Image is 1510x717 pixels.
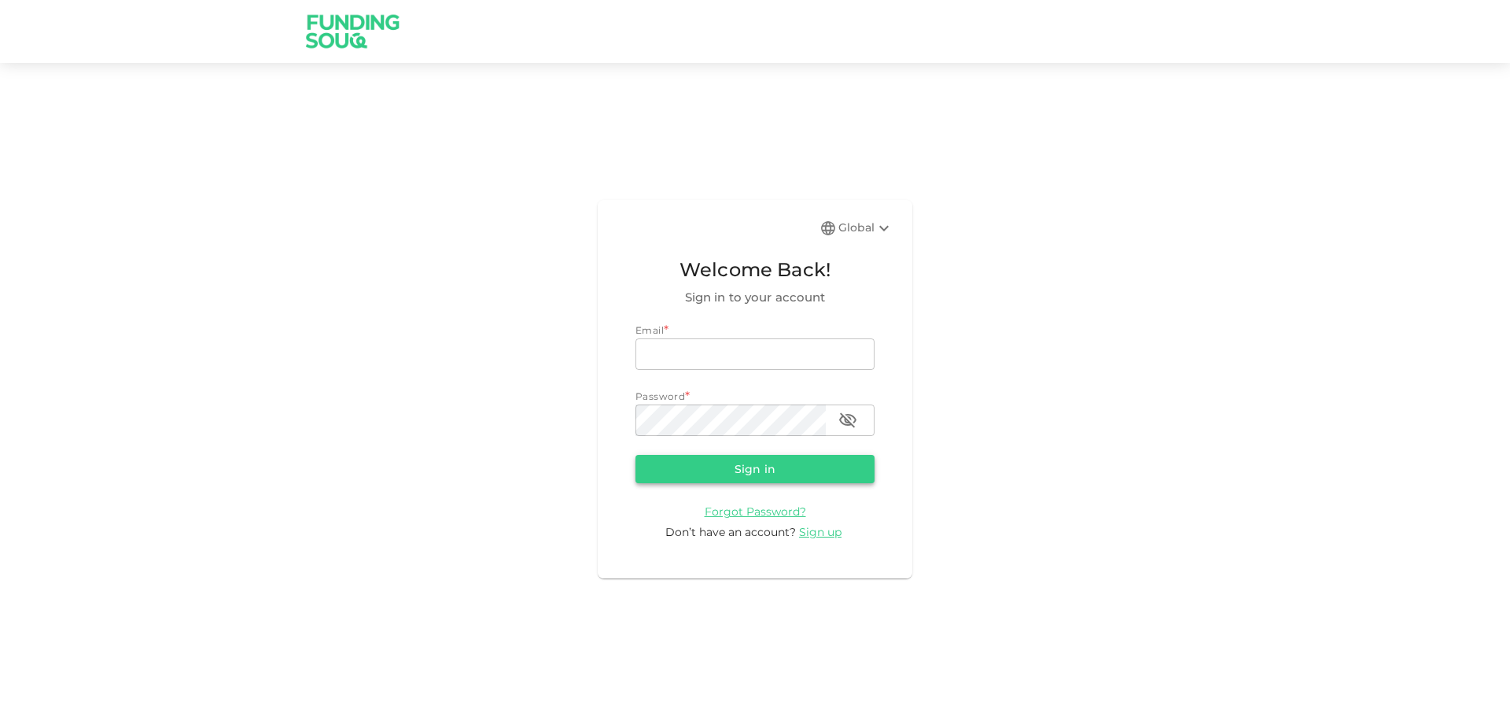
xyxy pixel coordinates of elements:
a: Forgot Password? [705,504,806,519]
button: Sign in [635,455,875,483]
span: Email [635,324,664,336]
span: Sign in to your account [635,288,875,307]
input: email [635,338,875,370]
span: Sign up [799,525,842,539]
span: Forgot Password? [705,504,806,519]
input: password [635,405,826,436]
div: Global [838,219,893,238]
span: Welcome Back! [635,255,875,285]
span: Don’t have an account? [665,525,796,539]
span: Password [635,390,685,402]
